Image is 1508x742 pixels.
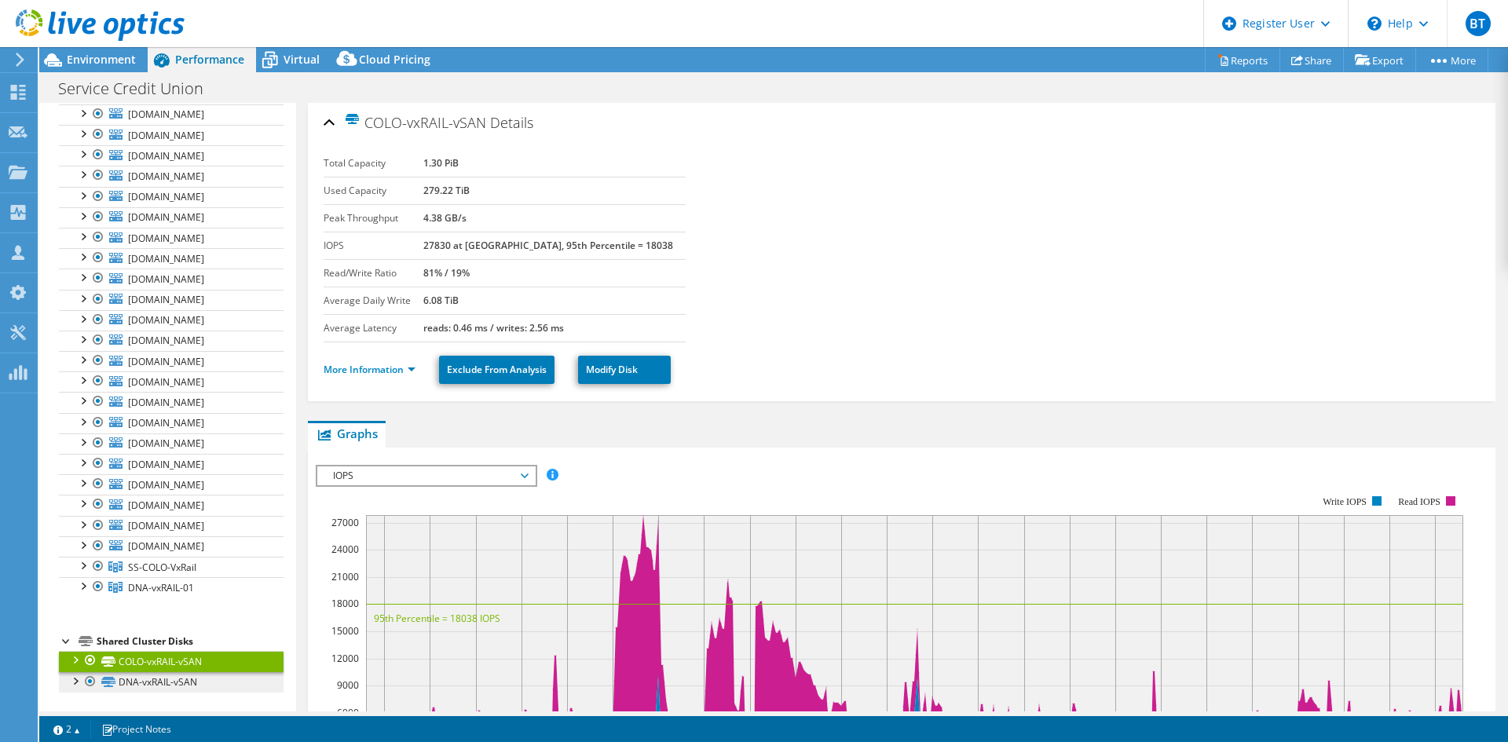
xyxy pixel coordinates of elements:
[374,612,500,625] text: 95th Percentile = 18038 IOPS
[59,454,284,474] a: [DOMAIN_NAME]
[128,210,204,224] span: [DOMAIN_NAME]
[128,252,204,265] span: [DOMAIN_NAME]
[331,624,359,638] text: 15000
[128,581,194,594] span: DNA-vxRAIL-01
[423,184,470,197] b: 279.22 TiB
[128,190,204,203] span: [DOMAIN_NAME]
[1205,48,1280,72] a: Reports
[1323,496,1367,507] text: Write IOPS
[423,266,470,280] b: 81% / 19%
[59,207,284,228] a: [DOMAIN_NAME]
[1279,48,1344,72] a: Share
[1415,48,1488,72] a: More
[324,210,423,226] label: Peak Throughput
[59,166,284,186] a: [DOMAIN_NAME]
[59,651,284,671] a: COLO-vxRAIL-vSAN
[423,239,673,252] b: 27830 at [GEOGRAPHIC_DATA], 95th Percentile = 18038
[128,149,204,163] span: [DOMAIN_NAME]
[59,104,284,125] a: [DOMAIN_NAME]
[128,170,204,183] span: [DOMAIN_NAME]
[59,145,284,166] a: [DOMAIN_NAME]
[59,125,284,145] a: [DOMAIN_NAME]
[59,516,284,536] a: [DOMAIN_NAME]
[423,294,459,307] b: 6.08 TiB
[128,396,204,409] span: [DOMAIN_NAME]
[59,371,284,392] a: [DOMAIN_NAME]
[59,228,284,248] a: [DOMAIN_NAME]
[344,113,486,131] span: COLO-vxRAIL-vSAN
[423,321,564,334] b: reads: 0.46 ms / writes: 2.56 ms
[128,519,204,532] span: [DOMAIN_NAME]
[59,269,284,289] a: [DOMAIN_NAME]
[90,719,182,739] a: Project Notes
[359,52,430,67] span: Cloud Pricing
[337,706,359,719] text: 6000
[97,632,284,651] div: Shared Cluster Disks
[51,80,228,97] h1: Service Credit Union
[324,155,423,171] label: Total Capacity
[59,495,284,515] a: [DOMAIN_NAME]
[331,570,359,583] text: 21000
[59,351,284,371] a: [DOMAIN_NAME]
[59,557,284,577] a: SS-COLO-VxRail
[423,156,459,170] b: 1.30 PiB
[324,293,423,309] label: Average Daily Write
[128,232,204,245] span: [DOMAIN_NAME]
[1466,11,1491,36] span: BT
[59,433,284,454] a: [DOMAIN_NAME]
[59,290,284,310] a: [DOMAIN_NAME]
[59,392,284,412] a: [DOMAIN_NAME]
[128,108,204,121] span: [DOMAIN_NAME]
[128,539,204,553] span: [DOMAIN_NAME]
[331,543,359,556] text: 24000
[128,458,204,471] span: [DOMAIN_NAME]
[1343,48,1416,72] a: Export
[128,478,204,492] span: [DOMAIN_NAME]
[316,426,378,441] span: Graphs
[331,597,359,610] text: 18000
[324,265,423,281] label: Read/Write Ratio
[324,363,415,376] a: More Information
[59,536,284,557] a: [DOMAIN_NAME]
[128,375,204,389] span: [DOMAIN_NAME]
[284,52,320,67] span: Virtual
[128,416,204,429] span: [DOMAIN_NAME]
[128,293,204,306] span: [DOMAIN_NAME]
[59,248,284,269] a: [DOMAIN_NAME]
[128,561,196,574] span: SS-COLO-VxRail
[59,187,284,207] a: [DOMAIN_NAME]
[59,672,284,693] a: DNA-vxRAIL-vSAN
[128,272,204,286] span: [DOMAIN_NAME]
[337,678,359,692] text: 9000
[325,466,527,485] span: IOPS
[324,320,423,336] label: Average Latency
[128,355,204,368] span: [DOMAIN_NAME]
[423,211,467,225] b: 4.38 GB/s
[578,356,671,384] a: Modify Disk
[128,437,204,450] span: [DOMAIN_NAME]
[67,52,136,67] span: Environment
[59,474,284,495] a: [DOMAIN_NAME]
[490,113,533,132] span: Details
[128,129,204,142] span: [DOMAIN_NAME]
[324,238,423,254] label: IOPS
[128,499,204,512] span: [DOMAIN_NAME]
[331,516,359,529] text: 27000
[175,52,244,67] span: Performance
[324,183,423,199] label: Used Capacity
[59,310,284,331] a: [DOMAIN_NAME]
[59,331,284,351] a: [DOMAIN_NAME]
[42,719,91,739] a: 2
[1367,16,1382,31] svg: \n
[128,334,204,347] span: [DOMAIN_NAME]
[128,313,204,327] span: [DOMAIN_NAME]
[1399,496,1441,507] text: Read IOPS
[439,356,555,384] a: Exclude From Analysis
[331,652,359,665] text: 12000
[59,577,284,598] a: DNA-vxRAIL-01
[59,413,284,433] a: [DOMAIN_NAME]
